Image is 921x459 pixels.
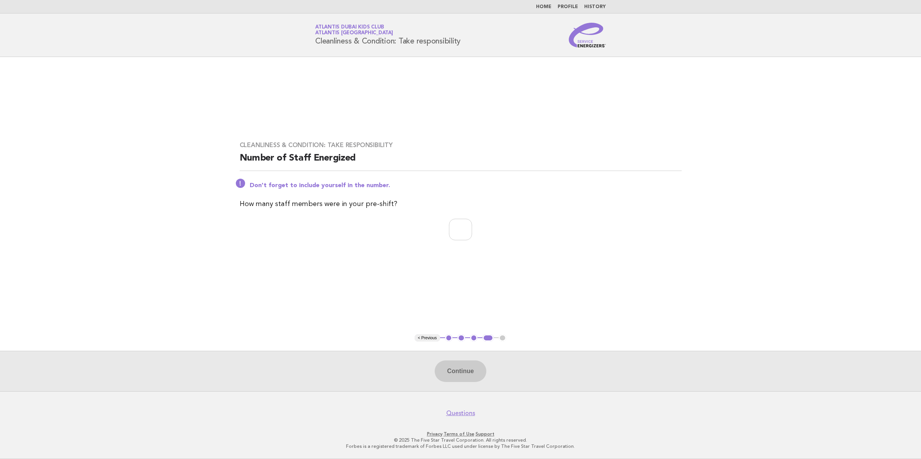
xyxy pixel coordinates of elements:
[470,334,478,342] button: 3
[536,5,551,9] a: Home
[444,431,474,437] a: Terms of Use
[240,141,682,149] h3: Cleanliness & Condition: Take responsibility
[569,23,606,47] img: Service Energizers
[315,31,393,36] span: Atlantis [GEOGRAPHIC_DATA]
[427,431,442,437] a: Privacy
[415,334,440,342] button: < Previous
[445,334,453,342] button: 1
[250,182,682,189] p: Don't forget to include yourself in the number.
[482,334,494,342] button: 4
[584,5,606,9] a: History
[315,25,393,35] a: Atlantis Dubai Kids ClubAtlantis [GEOGRAPHIC_DATA]
[240,152,682,171] h2: Number of Staff Energized
[225,443,696,449] p: Forbes is a registered trademark of Forbes LLC used under license by The Five Star Travel Corpora...
[558,5,578,9] a: Profile
[457,334,465,342] button: 2
[476,431,494,437] a: Support
[225,431,696,437] p: · ·
[225,437,696,443] p: © 2025 The Five Star Travel Corporation. All rights reserved.
[315,25,460,45] h1: Cleanliness & Condition: Take responsibility
[240,199,682,209] p: How many staff members were in your pre-shift?
[446,409,475,417] a: Questions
